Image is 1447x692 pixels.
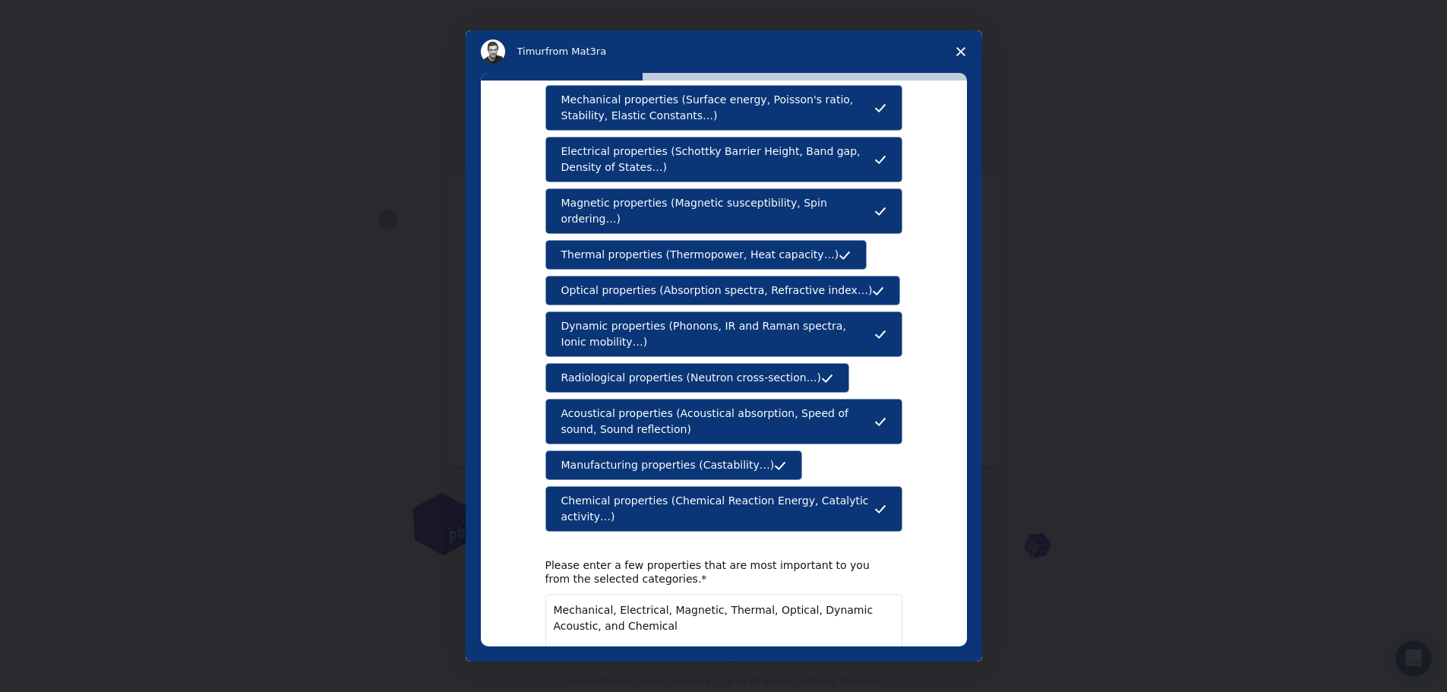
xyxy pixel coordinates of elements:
[561,92,874,124] span: Mechanical properties (Surface energy, Poisson's ratio, Stability, Elastic Constants…)
[545,594,902,656] textarea: Enter text...
[545,311,902,357] button: Dynamic properties (Phonons, IR and Raman spectra, Ionic mobility…)
[561,457,775,473] span: Manufacturing properties (Castability…)
[545,46,606,57] span: from Mat3ra
[545,363,850,393] button: Radiological properties (Neutron cross-section…)
[561,283,873,299] span: Optical properties (Absorption spectra, Refractive index…)
[561,406,874,438] span: Acoustical properties (Acoustical absorption, Speed of sound, Sound reflection)
[545,558,880,586] div: Please enter a few properties that are most important to you from the selected categories.
[545,399,902,444] button: Acoustical properties (Acoustical absorption, Speed of sound, Sound reflection)
[545,486,902,532] button: Chemical properties (Chemical Reaction Energy, Catalytic activity…)
[561,247,839,263] span: Thermal properties (Thermopower, Heat capacity…)
[561,318,874,350] span: Dynamic properties (Phonons, IR and Raman spectra, Ionic mobility…)
[545,85,902,131] button: Mechanical properties (Surface energy, Poisson's ratio, Stability, Elastic Constants…)
[561,493,874,525] span: Chemical properties (Chemical Reaction Energy, Catalytic activity…)
[545,240,867,270] button: Thermal properties (Thermopower, Heat capacity…)
[545,276,901,305] button: Optical properties (Absorption spectra, Refractive index…)
[561,144,874,175] span: Electrical properties (Schottky Barrier Height, Band gap, Density of States…)
[545,137,902,182] button: Electrical properties (Schottky Barrier Height, Band gap, Density of States…)
[30,11,84,24] span: Support
[561,195,874,227] span: Magnetic properties (Magnetic susceptibility, Spin ordering…)
[545,450,803,480] button: Manufacturing properties (Castability…)
[940,30,982,73] span: Close survey
[481,39,505,64] img: Profile image for Timur
[545,188,902,234] button: Magnetic properties (Magnetic susceptibility, Spin ordering…)
[561,370,822,386] span: Radiological properties (Neutron cross-section…)
[517,46,545,57] span: Timur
